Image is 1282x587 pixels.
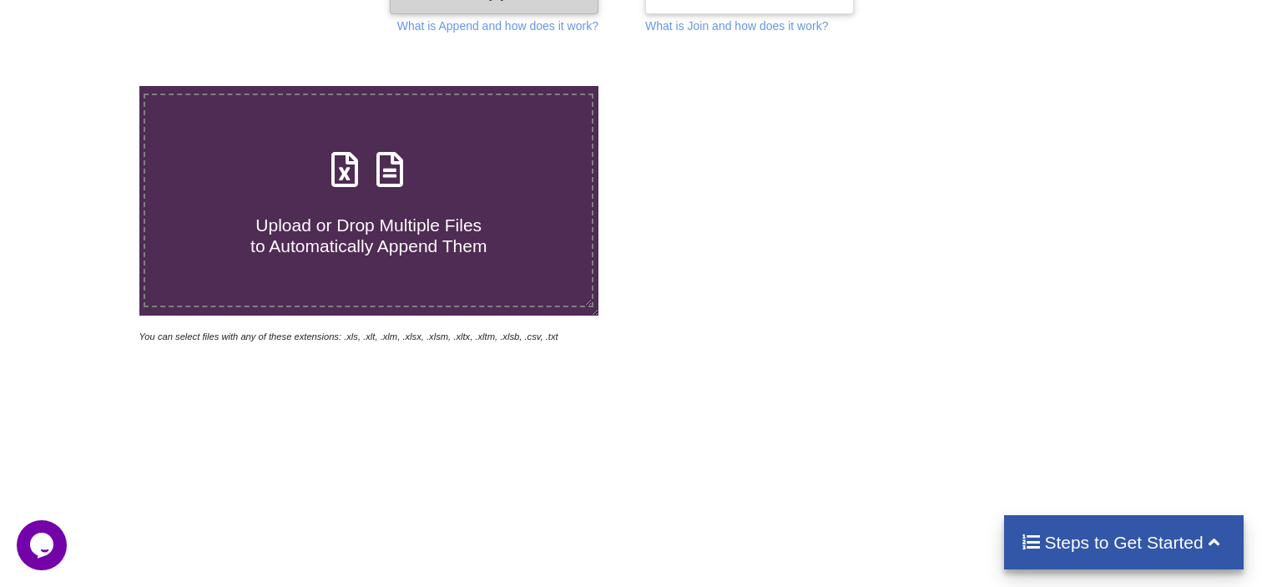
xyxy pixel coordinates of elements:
[250,215,487,256] span: Upload or Drop Multiple Files to Automatically Append Them
[17,520,70,570] iframe: chat widget
[1021,532,1227,553] h4: Steps to Get Started
[139,331,558,342] i: You can select files with any of these extensions: .xls, .xlt, .xlm, .xlsx, .xlsm, .xltx, .xltm, ...
[397,18,598,34] p: What is Append and how does it work?
[645,18,828,34] p: What is Join and how does it work?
